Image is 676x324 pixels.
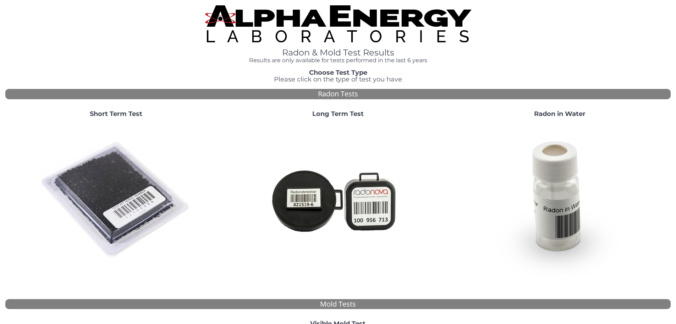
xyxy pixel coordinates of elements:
img: Radtrak2vsRadtrak3.jpg [262,123,414,276]
div: Mold Tests [5,299,671,309]
div: Radon Tests [5,89,671,99]
strong: Choose Test Type [309,69,367,76]
img: ShortTerm.jpg [40,123,192,276]
h4: Results are only available for tests performed in the last 6 years [205,57,471,64]
img: TightCrop.jpg [205,5,471,42]
img: RadoninWater.jpg [483,123,636,276]
strong: Short Term Test [90,110,142,118]
h1: Radon & Mold Test Results [205,48,471,57]
strong: Radon in Water [534,110,586,118]
strong: Long Term Test [312,110,364,118]
span: Please click on the type of test you have [274,75,402,83]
